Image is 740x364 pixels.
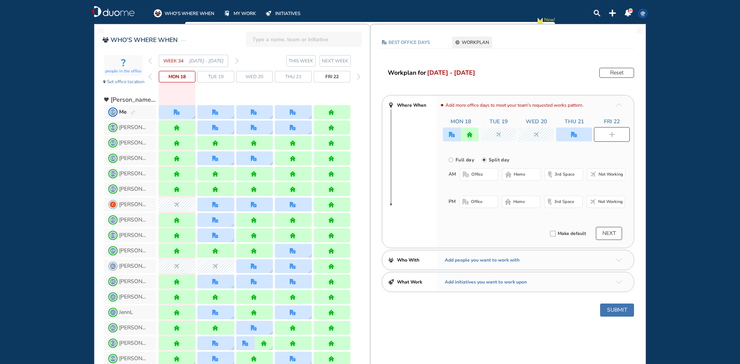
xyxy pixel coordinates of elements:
[212,186,218,192] div: home
[587,168,626,181] button: nonworking-bdbdbdNot working
[460,168,498,181] button: office-bdbdbdoffice
[550,231,556,237] img: checkbox_unchecked.91696f6c.svg
[462,199,469,205] div: office-bdbdbd
[111,96,156,104] span: collapse team
[290,125,296,131] img: office.a375675b.svg
[251,156,257,161] img: office.a375675b.svg
[328,217,334,223] div: home
[251,217,257,223] div: home
[192,115,195,119] img: grid-tooltip.ec663082.svg
[328,140,334,146] img: home.de338a94.svg
[290,140,296,146] img: home.de338a94.svg
[590,171,596,178] div: nonworking-bdbdbd
[212,109,218,115] div: office
[308,131,312,134] div: location dialog
[325,73,339,81] span: Fri 22
[328,186,334,192] div: home
[328,202,334,208] img: home.de338a94.svg
[290,109,296,115] div: office
[230,131,234,134] div: location dialog
[308,131,312,134] img: grid-tooltip.ec663082.svg
[328,156,334,161] img: home.de338a94.svg
[505,171,511,178] div: home-bdbdbd
[533,132,539,138] div: nonworking
[230,131,234,134] img: grid-tooltip.ec663082.svg
[285,73,301,81] span: Thu 21
[269,161,273,165] img: grid-tooltip.ec663082.svg
[533,132,539,138] img: nonworking.b46b09a6.svg
[526,118,547,126] span: Wed 20
[119,232,148,238] span: [PERSON_NAME]
[251,125,257,131] img: office.a375675b.svg
[165,10,214,17] span: WHO'S WHERE WHEN
[208,73,224,81] span: Tue 19
[599,68,634,78] button: Reset
[246,73,263,81] span: Wed 20
[154,9,162,17] img: whoswherewhen-on.f71bec3a.svg
[107,78,145,86] span: Set office location
[462,39,489,46] span: WORKPLAN
[148,58,152,64] div: back week
[110,124,116,131] span: AB
[131,110,135,115] img: pen-edit.0ace1a30.svg
[104,97,109,102] div: heart-black
[251,186,257,192] div: home
[388,39,430,46] span: BEST OFFICE DAYS
[148,74,152,80] img: thin-left-arrow-grey.f0cbfd8f.svg
[230,223,234,227] img: grid-tooltip.ec663082.svg
[269,331,273,335] img: grid-tooltip.ec663082.svg
[449,198,456,205] span: PM
[251,156,257,161] div: office
[514,171,525,178] span: home
[290,186,296,192] img: home.de338a94.svg
[328,156,334,161] div: home
[110,109,116,115] span: CP
[322,57,348,65] span: NEXT WEEK
[212,217,218,223] div: office
[251,202,257,208] img: office.a375675b.svg
[212,140,218,146] div: home
[616,258,622,262] img: arrow-down-a5b4c4.8020f2c1.svg
[131,110,135,115] div: pen-edit
[119,140,148,146] span: [PERSON_NAME] E
[616,280,622,284] div: arrow-down-a5b4c4
[154,9,162,17] div: whoswherewhen-on
[427,68,475,77] span: [DATE] - [DATE]
[159,71,195,82] div: day Mon
[225,11,229,16] img: mywork-off.f8bf6c09.svg
[502,168,541,181] button: home-bdbdbdhome
[382,40,387,45] div: office-6184ad
[545,168,583,181] button: thirdspace-bdbdbd3rd space
[388,109,394,206] img: downward-line.f8bda349.svg
[640,10,646,17] span: CP
[174,186,180,192] div: home
[230,285,234,289] div: location dialog
[636,27,642,34] div: fullwidthpage
[174,233,180,238] img: home.de338a94.svg
[119,155,148,161] span: [PERSON_NAME]
[308,115,312,119] img: grid-tooltip.ec663082.svg
[174,217,180,223] div: home
[275,10,300,17] span: INITIATIVES
[251,109,257,115] div: office
[230,315,234,319] div: location dialog
[269,161,273,165] div: location dialog
[290,217,296,223] img: home.de338a94.svg
[357,74,360,80] img: thin-right-arrow-grey.874f3e01.svg
[550,231,556,237] div: checkbox_unchecked
[565,118,584,126] span: Thu 21
[449,132,455,138] div: office
[101,53,145,88] section: location-indicator
[251,202,257,208] div: office
[600,304,634,317] button: Submit
[174,156,180,161] img: home.de338a94.svg
[264,9,300,17] a: INITIATIVES
[471,199,483,205] span: office
[251,171,257,177] img: home.de338a94.svg
[269,115,273,119] div: location dialog
[467,132,473,138] img: home.de338a94.svg
[168,73,186,81] span: Mon 18
[505,199,511,205] div: home-bdbdbd
[269,115,273,119] img: grid-tooltip.ec663082.svg
[212,125,218,131] div: office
